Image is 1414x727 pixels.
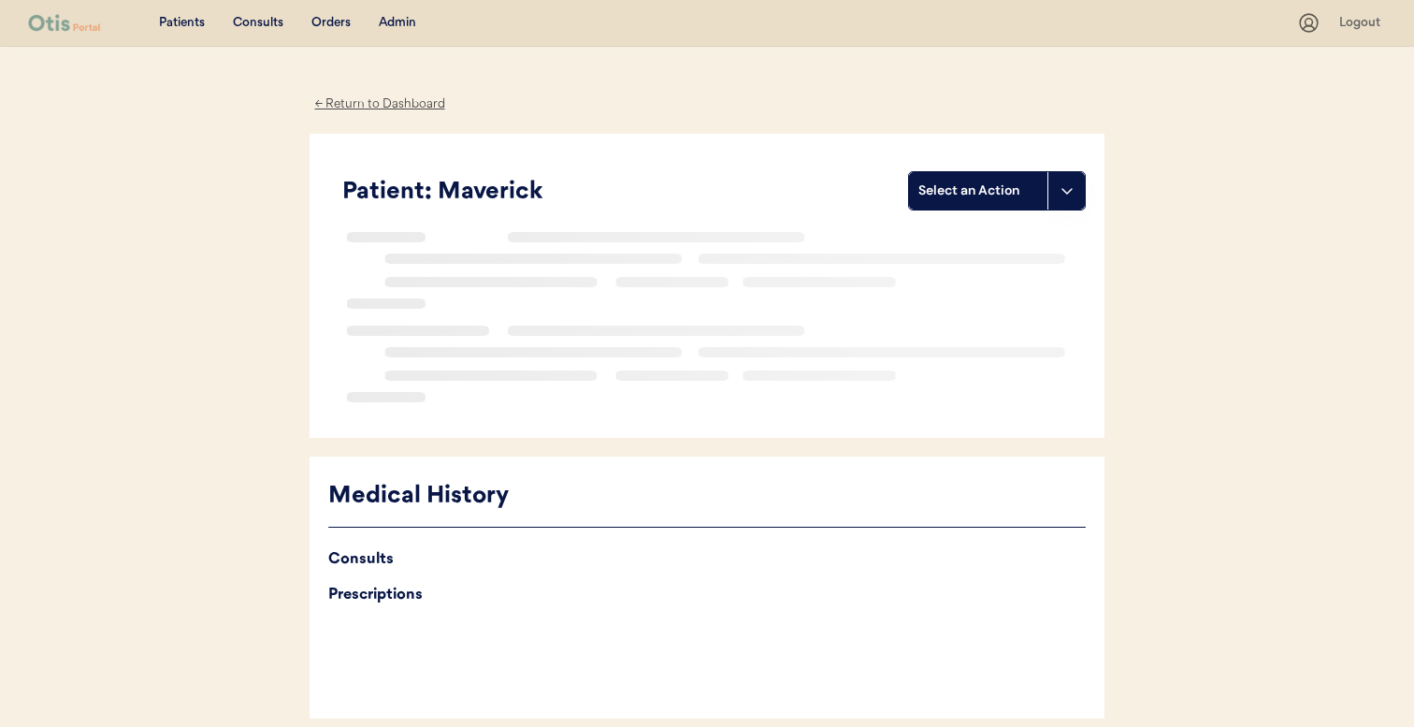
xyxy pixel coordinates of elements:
div: Patient: Maverick [342,175,908,211]
div: Patients [159,14,205,33]
div: Consults [328,546,1086,573]
div: Select an Action [918,182,1038,200]
div: ← Return to Dashboard [310,94,450,115]
div: Logout [1339,14,1386,33]
div: Prescriptions [328,582,1086,608]
div: Consults [233,14,283,33]
div: Orders [311,14,351,33]
div: Admin [379,14,416,33]
div: Medical History [328,479,1086,515]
